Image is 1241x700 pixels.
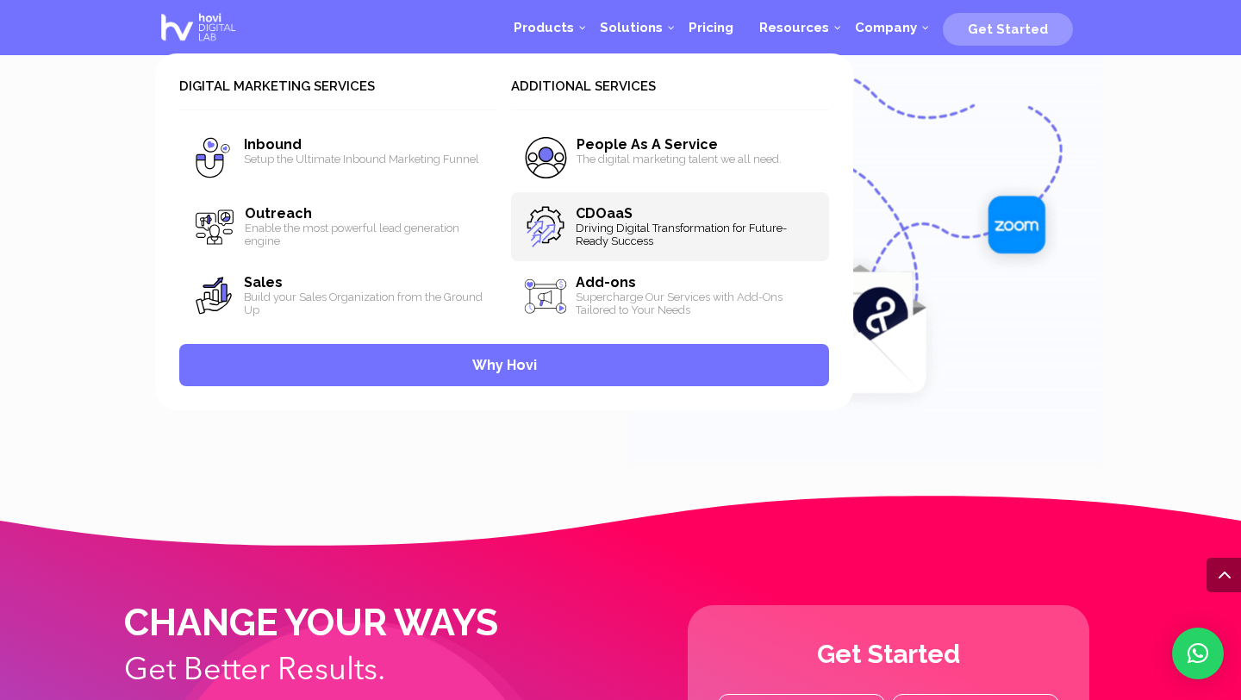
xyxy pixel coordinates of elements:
a: Outreach Enable the most powerful lead generation engine [179,192,497,261]
span: Outreach [245,205,312,222]
span: Sales [244,274,283,291]
a: Get Started [943,15,1073,41]
span: Build your Sales Organization from the Ground Up [244,291,484,316]
a: People As A Service The digital marketing talent we all need. [511,123,829,192]
span: Solutions [600,20,663,35]
a: Pricing [676,2,746,53]
span: Pricing [689,20,733,35]
span: Why Hovi [472,357,537,373]
span: Resources [759,20,829,35]
span: Add-ons [576,274,636,291]
a: Solutions [587,2,676,53]
a: CDOaaS Driving Digital Transformation for Future-Ready Success [511,192,829,261]
span: Get Started [968,22,1048,37]
a: Add-ons Supercharge Our Services with Add-Ons Tailored to Your Needs [511,261,829,330]
span: Products [514,20,574,35]
span: People As A Service [577,136,718,153]
span: The digital marketing talent we all need. [577,153,816,166]
a: Company [842,2,930,53]
h3: Get Started [718,640,1059,677]
h2: Change your ways [124,603,581,652]
a: Resources [746,2,842,53]
span: Supercharge Our Services with Add-Ons Tailored to Your Needs [576,291,816,316]
span: Digital Marketing Services [179,78,497,110]
a: Inbound Setup the Ultimate Inbound Marketing Funnel [179,123,497,192]
a: Products [501,2,587,53]
span: Setup the Ultimate Inbound Marketing Funnel [244,153,484,166]
a: Sales Build your Sales Organization from the Ground Up [179,261,497,330]
span: CDOaaS [576,205,633,222]
span: Company [855,20,917,35]
span: Additional Services [511,78,829,110]
span: Driving Digital Transformation for Future-Ready Success [576,222,816,247]
span: Inbound [244,136,302,153]
p: Get Better Results. [124,664,581,681]
span: Enable the most powerful lead generation engine [245,222,484,247]
a: Why Hovi [179,344,829,386]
